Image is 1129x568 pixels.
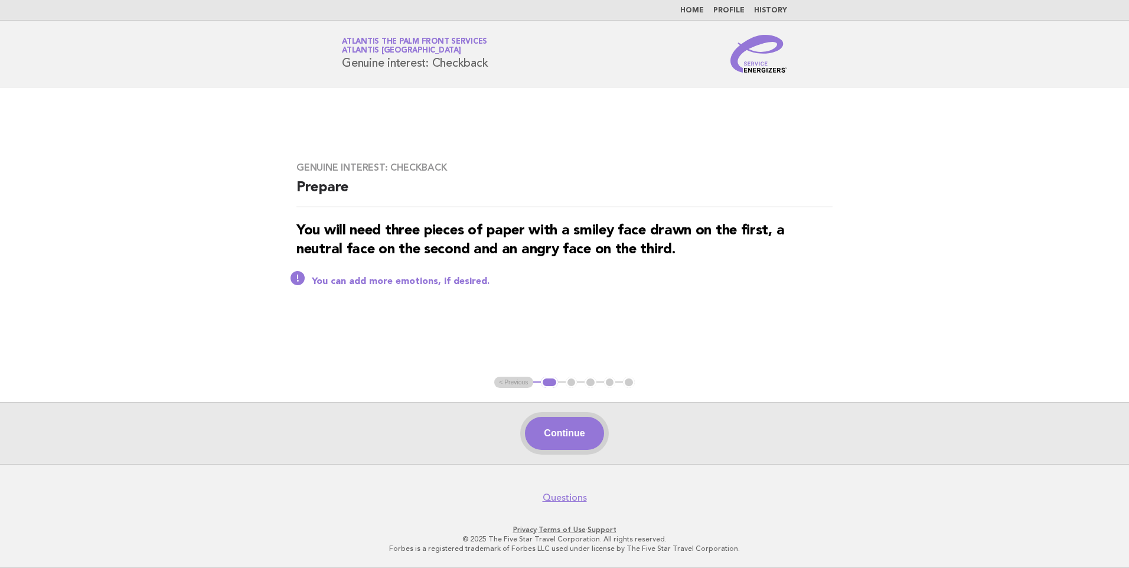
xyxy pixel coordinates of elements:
[513,525,537,534] a: Privacy
[342,38,488,69] h1: Genuine interest: Checkback
[342,38,487,54] a: Atlantis The Palm Front ServicesAtlantis [GEOGRAPHIC_DATA]
[296,162,833,174] h3: Genuine interest: Checkback
[296,178,833,207] h2: Prepare
[342,47,461,55] span: Atlantis [GEOGRAPHIC_DATA]
[754,7,787,14] a: History
[713,7,745,14] a: Profile
[296,224,784,257] strong: You will need three pieces of paper with a smiley face drawn on the first, a neutral face on the ...
[730,35,787,73] img: Service Energizers
[203,534,926,544] p: © 2025 The Five Star Travel Corporation. All rights reserved.
[543,492,587,504] a: Questions
[203,544,926,553] p: Forbes is a registered trademark of Forbes LLC used under license by The Five Star Travel Corpora...
[541,377,558,389] button: 1
[680,7,704,14] a: Home
[539,525,586,534] a: Terms of Use
[203,525,926,534] p: · ·
[588,525,616,534] a: Support
[312,276,833,288] p: You can add more emotions, if desired.
[525,417,603,450] button: Continue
